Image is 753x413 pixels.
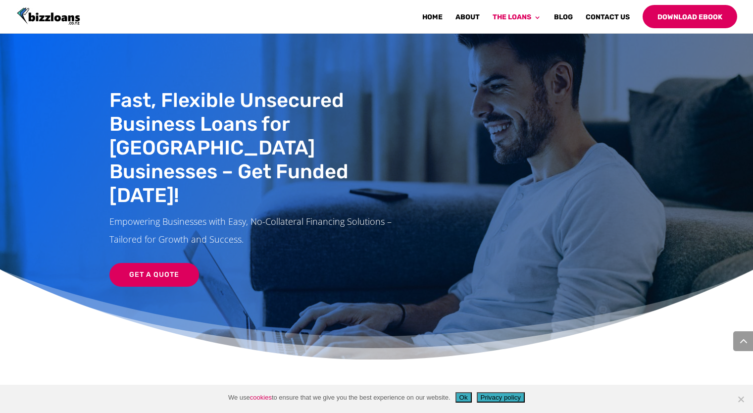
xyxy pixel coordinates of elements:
[643,5,737,28] a: Download Ebook
[109,89,406,212] h1: Fast, Flexible Unsecured Business Loans for [GEOGRAPHIC_DATA] Businesses – Get Funded [DATE]!
[422,14,443,28] a: Home
[477,392,525,403] button: Privacy policy
[109,263,199,287] a: Get a Quote
[17,7,80,25] img: Bizzloans New Zealand
[455,392,472,403] button: Ok
[493,14,541,28] a: The Loans
[554,14,573,28] a: Blog
[250,394,272,401] a: cookies
[586,14,630,28] a: Contact Us
[455,14,480,28] a: About
[109,212,406,248] p: Empowering Businesses with Easy, No-Collateral Financing Solutions – Tailored for Growth and Succ...
[228,393,451,403] span: We use to ensure that we give you the best experience on our website.
[736,394,746,404] span: No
